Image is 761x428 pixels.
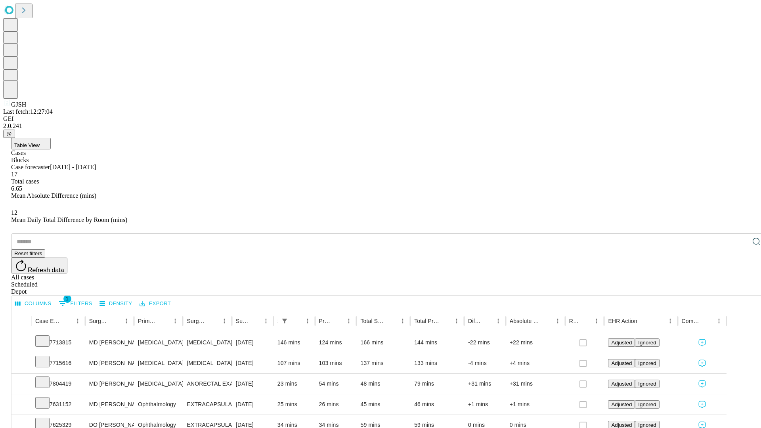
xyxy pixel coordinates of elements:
[360,353,406,373] div: 137 mins
[591,315,602,327] button: Menu
[569,318,579,324] div: Resolved in EHR
[11,185,22,192] span: 6.65
[11,164,50,170] span: Case forecaster
[11,216,127,223] span: Mean Daily Total Difference by Room (mins)
[35,374,81,394] div: 7804419
[319,318,332,324] div: Predicted In Room Duration
[468,318,481,324] div: Difference
[611,422,632,428] span: Adjusted
[638,401,656,407] span: Ignored
[302,315,313,327] button: Menu
[611,360,632,366] span: Adjusted
[35,353,81,373] div: 7715616
[61,315,72,327] button: Sort
[360,332,406,353] div: 166 mins
[510,332,561,353] div: +22 mins
[510,353,561,373] div: +4 mins
[635,338,659,347] button: Ignored
[713,315,725,327] button: Menu
[608,400,635,409] button: Adjusted
[138,394,179,415] div: Ophthalmology
[493,315,504,327] button: Menu
[279,315,290,327] div: 1 active filter
[121,315,132,327] button: Menu
[414,332,460,353] div: 144 mins
[14,142,40,148] span: Table View
[638,422,656,428] span: Ignored
[510,394,561,415] div: +1 mins
[15,377,27,391] button: Expand
[279,315,290,327] button: Show filters
[138,353,179,373] div: [MEDICAL_DATA]
[138,332,179,353] div: [MEDICAL_DATA]
[14,250,42,256] span: Reset filters
[138,318,158,324] div: Primary Service
[291,315,302,327] button: Sort
[541,315,552,327] button: Sort
[608,318,637,324] div: EHR Action
[635,400,659,409] button: Ignored
[451,315,462,327] button: Menu
[249,315,260,327] button: Sort
[3,122,758,130] div: 2.0.241
[57,297,94,310] button: Show filters
[11,101,26,108] span: GJSH
[15,336,27,350] button: Expand
[702,315,713,327] button: Sort
[277,374,311,394] div: 23 mins
[3,108,53,115] span: Last fetch: 12:27:04
[15,357,27,371] button: Expand
[611,381,632,387] span: Adjusted
[611,401,632,407] span: Adjusted
[236,332,270,353] div: [DATE]
[28,267,64,273] span: Refresh data
[482,315,493,327] button: Sort
[319,394,353,415] div: 26 mins
[110,315,121,327] button: Sort
[608,338,635,347] button: Adjusted
[510,374,561,394] div: +31 mins
[89,394,130,415] div: MD [PERSON_NAME]
[611,340,632,346] span: Adjusted
[187,353,228,373] div: [MEDICAL_DATA]
[608,359,635,367] button: Adjusted
[608,380,635,388] button: Adjusted
[219,315,230,327] button: Menu
[35,332,81,353] div: 7713815
[208,315,219,327] button: Sort
[414,353,460,373] div: 133 mins
[15,398,27,412] button: Expand
[414,394,460,415] div: 46 mins
[11,178,39,185] span: Total cases
[277,332,311,353] div: 146 mins
[89,374,130,394] div: MD [PERSON_NAME]
[236,374,270,394] div: [DATE]
[397,315,408,327] button: Menu
[635,380,659,388] button: Ignored
[580,315,591,327] button: Sort
[332,315,343,327] button: Sort
[13,298,54,310] button: Select columns
[138,298,173,310] button: Export
[277,353,311,373] div: 107 mins
[187,318,207,324] div: Surgery Name
[319,353,353,373] div: 103 mins
[260,315,272,327] button: Menu
[6,131,12,137] span: @
[665,315,676,327] button: Menu
[468,394,502,415] div: +1 mins
[552,315,563,327] button: Menu
[11,171,17,178] span: 17
[72,315,83,327] button: Menu
[386,315,397,327] button: Sort
[35,318,60,324] div: Case Epic Id
[187,332,228,353] div: [MEDICAL_DATA]
[468,353,502,373] div: -4 mins
[187,374,228,394] div: ANORECTAL EXAM UNDER ANESTHESIA
[89,318,109,324] div: Surgeon Name
[638,381,656,387] span: Ignored
[11,209,17,216] span: 12
[187,394,228,415] div: EXTRACAPSULAR CATARACT REMOVAL WITH [MEDICAL_DATA]
[343,315,354,327] button: Menu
